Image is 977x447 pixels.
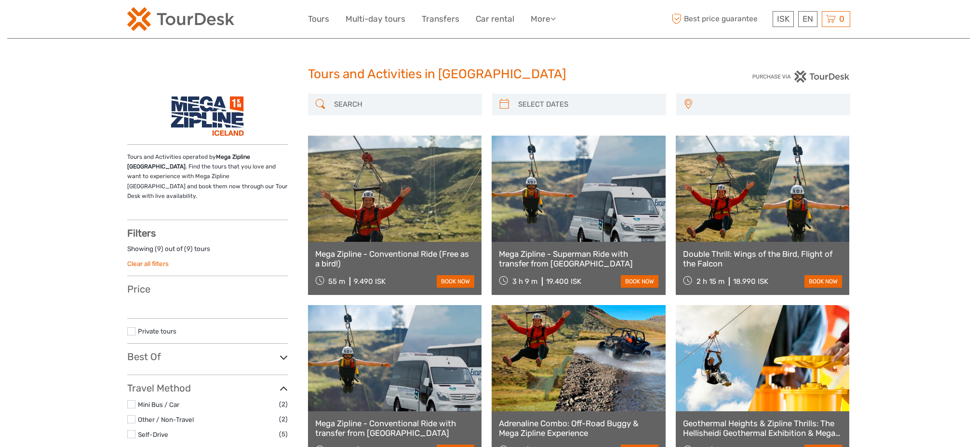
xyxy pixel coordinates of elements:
a: Car rental [476,12,514,26]
div: 18.990 ISK [733,277,768,286]
div: 9.490 ISK [354,277,386,286]
label: 9 [187,244,190,253]
a: Tours [308,12,329,26]
span: 3 h 9 m [512,277,537,286]
a: book now [621,275,658,288]
span: 0 [838,14,846,24]
div: Showing ( ) out of ( ) tours [127,244,288,259]
p: Tours and Activities operated by . Find the tours that you love and want to experience with Mega ... [127,152,288,201]
a: Other / Non-Travel [138,416,194,423]
span: ISK [777,14,790,24]
span: (5) [279,429,288,440]
img: PurchaseViaTourDesk.png [752,70,850,83]
a: Mega Zipline - Conventional Ride with transfer from [GEOGRAPHIC_DATA] [315,419,475,438]
span: (2) [279,399,288,410]
div: 19.400 ISK [546,277,581,286]
input: SELECT DATES [514,96,661,113]
a: Mini Bus / Car [138,401,179,408]
span: 55 m [328,277,345,286]
h1: Tours and Activities in [GEOGRAPHIC_DATA] [308,67,669,82]
h3: Price [127,283,288,295]
a: Clear all filters [127,260,169,267]
span: 2 h 15 m [696,277,724,286]
a: book now [437,275,474,288]
a: Geothermal Heights & Zipline Thrills: The Hellisheidi Geothermal Exhibition & Mega Zipline Adventure [683,419,843,438]
a: Adrenaline Combo: Off-Road Buggy & Mega Zipline Experience [499,419,658,438]
strong: Filters [127,227,156,239]
a: Mega Zipline - Superman Ride with transfer from [GEOGRAPHIC_DATA] [499,249,658,269]
label: 9 [157,244,161,253]
a: Transfers [422,12,459,26]
a: Private tours [138,327,176,335]
strong: Mega Zipline [GEOGRAPHIC_DATA] [127,154,250,170]
a: Double Thrill: Wings of the Bird, Flight of the Falcon [683,249,843,269]
input: SEARCH [330,96,477,113]
a: More [531,12,556,26]
h3: Best Of [127,351,288,363]
span: Best price guarantee [669,11,770,27]
a: Self-Drive [138,431,168,438]
a: Multi-day tours [346,12,405,26]
div: EN [798,11,817,27]
img: 120-15d4194f-c635-41b9-a512-a3cb382bfb57_logo_small.png [127,7,234,31]
span: (2) [279,414,288,425]
a: book now [804,275,842,288]
a: Mega Zipline - Conventional Ride (Free as a bird!) [315,249,475,269]
h3: Travel Method [127,382,288,394]
img: 38114-1_logo_thumbnail.jpg [166,94,248,137]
